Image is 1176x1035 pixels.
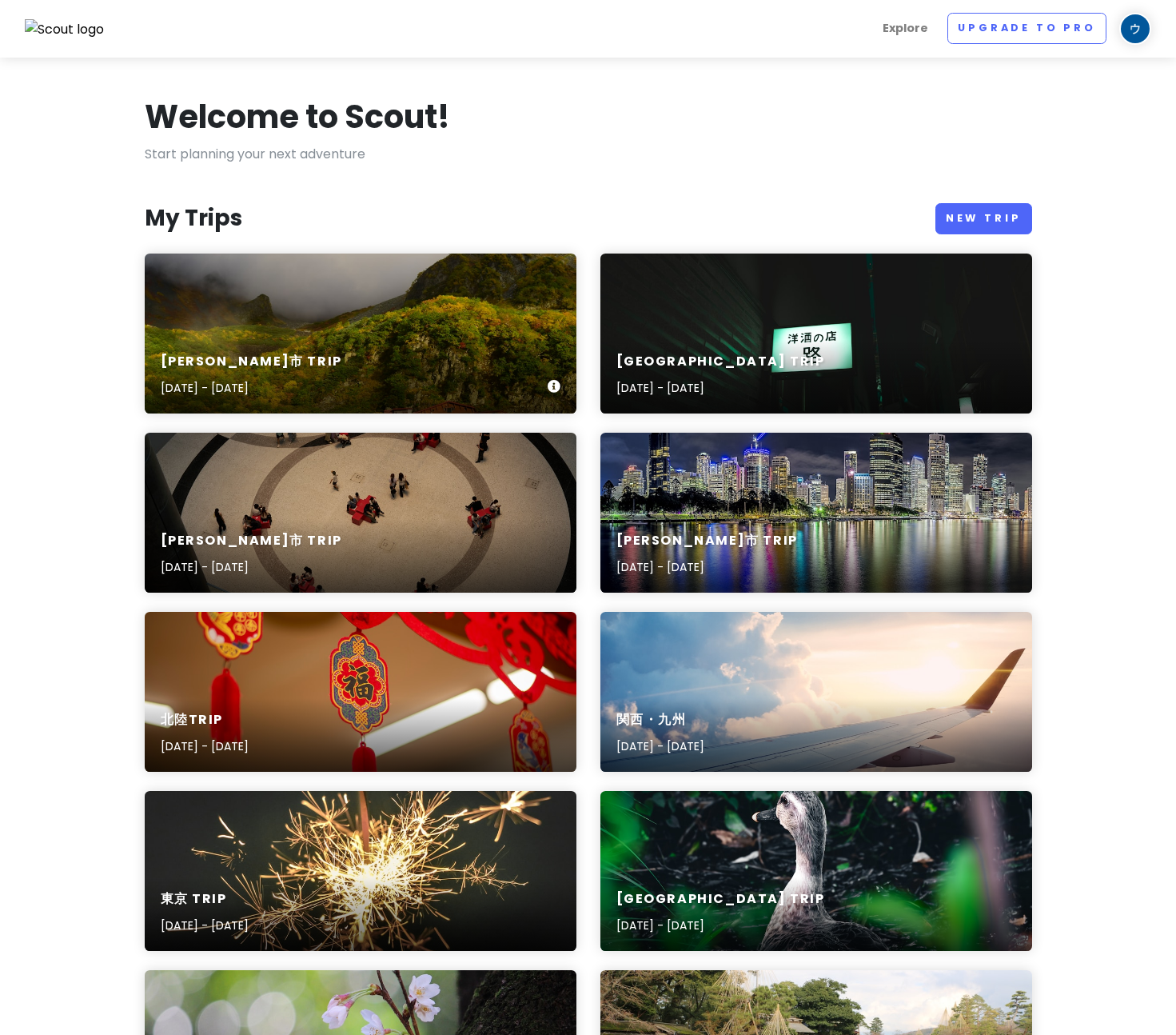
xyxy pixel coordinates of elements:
[947,13,1106,44] a: Upgrade to Pro
[616,712,704,729] h6: 関西・九州
[161,558,342,576] p: [DATE] - [DATE]
[1119,13,1151,45] img: User profile
[145,433,576,593] a: A group of people walking around a building[PERSON_NAME]市 Trip[DATE] - [DATE]
[161,533,342,549] h6: [PERSON_NAME]市 Trip
[616,379,825,397] p: [DATE] - [DATE]
[616,354,825,370] h6: [GEOGRAPHIC_DATA] Trip
[600,254,1032,414] a: white and black kanji text signage[GEOGRAPHIC_DATA] Trip[DATE] - [DATE]
[616,533,798,549] h6: [PERSON_NAME]市 Trip
[161,917,249,934] p: [DATE] - [DATE]
[161,737,249,755] p: [DATE] - [DATE]
[161,712,249,729] h6: 北陸Trip
[876,13,935,44] a: Explore
[145,612,576,772] a: a close up of a chinese style decoration北陸Trip[DATE] - [DATE]
[145,254,576,414] a: a mountain with a house in the middle of it[PERSON_NAME]市 Trip[DATE] - [DATE]
[616,558,798,576] p: [DATE] - [DATE]
[145,144,1032,165] p: Start planning your next adventure
[600,612,1032,772] a: aerial photography of airliner関西・九州[DATE] - [DATE]
[145,204,242,233] h3: My Trips
[161,354,342,370] h6: [PERSON_NAME]市 Trip
[161,891,249,908] h6: 東京 Trip
[161,379,342,397] p: [DATE] - [DATE]
[145,96,450,138] h1: Welcome to Scout!
[600,791,1032,951] a: a duck sitting in the middle of a forest[GEOGRAPHIC_DATA] Trip[DATE] - [DATE]
[935,203,1032,234] a: New Trip
[616,891,825,908] h6: [GEOGRAPHIC_DATA] Trip
[145,791,576,951] a: black sparkle stick東京 Trip[DATE] - [DATE]
[616,917,825,934] p: [DATE] - [DATE]
[25,19,105,40] img: Scout logo
[600,433,1032,593] a: city skyline during night time[PERSON_NAME]市 Trip[DATE] - [DATE]
[616,737,704,755] p: [DATE] - [DATE]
